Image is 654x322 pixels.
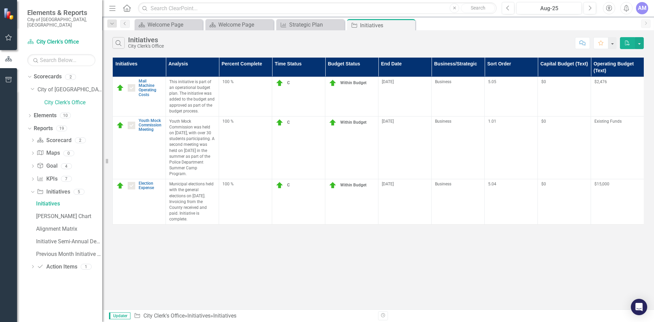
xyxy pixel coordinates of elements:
a: Youth Mock Commission Meeting [139,119,162,132]
a: Initiatives [34,198,102,209]
a: Strategic Plan [278,20,343,29]
div: Welcome Page [218,20,272,29]
div: City Clerk's Office [128,44,164,49]
div: » » [134,312,373,320]
td: Double-Click to Edit [325,116,378,179]
a: Goal [37,162,57,170]
span: 5.04 [488,182,496,186]
img: ClearPoint Strategy [3,8,15,20]
div: 2 [65,74,76,80]
span: [DATE] [382,182,394,186]
a: Scorecards [34,73,62,81]
div: 100 % [222,181,268,187]
div: 10 [60,113,71,119]
a: City Clerk's Office [143,312,185,319]
a: Elements [34,112,57,120]
div: Initiative Semi-Annual Department Report [36,239,102,245]
div: 7 [61,176,72,182]
img: C [116,121,124,129]
span: Within Budget [340,120,367,125]
span: This initiative is part of an operational budget plan. The initiative was added to the budget and... [169,79,215,113]
img: Within Budget [329,119,337,127]
a: Reports [34,125,53,133]
td: Double-Click to Edit [166,77,219,117]
button: Aug-25 [516,2,582,14]
span: Elements & Reports [27,9,95,17]
span: Business [435,79,451,84]
a: Welcome Page [136,20,201,29]
div: 5 [74,189,84,195]
small: City of [GEOGRAPHIC_DATA], [GEOGRAPHIC_DATA] [27,17,95,28]
img: C [276,119,284,127]
a: City Clerk's Office [44,99,102,107]
input: Search Below... [27,54,95,66]
p: Youth Mock Commission was held on [DATE], with over 30 students participating. A second meeting w... [169,119,215,177]
td: Double-Click to Edit Right Click for Context Menu [113,116,166,179]
span: [DATE] [382,119,394,124]
td: Double-Click to Edit [219,116,272,179]
div: Alignment Matrix [36,226,102,232]
span: Existing Funds [594,119,622,124]
span: 5.05 [488,79,496,84]
span: Within Budget [340,183,367,187]
button: Search [461,3,495,13]
div: Initiatives [360,21,414,30]
td: Double-Click to Edit [166,179,219,225]
div: Welcome Page [147,20,201,29]
span: Updater [109,312,130,319]
span: Business [435,182,451,186]
a: Initiative Semi-Annual Department Report [34,236,102,247]
div: 1 [81,264,92,270]
a: City of [GEOGRAPHIC_DATA] [37,86,102,94]
p: Municipal elections held with the general elections on [DATE]. Invoicing from the County received... [169,181,215,222]
span: $15,000 [594,182,609,186]
a: [PERSON_NAME] Chart [34,211,102,222]
a: Previous Month Initiative Semi-Annual Department Report [34,249,102,260]
a: Initiatives [37,188,70,196]
span: C [287,183,290,187]
span: [DATE] [382,79,394,84]
div: Open Intercom Messenger [631,299,647,315]
td: Double-Click to Edit [219,179,272,225]
div: 100 % [222,79,268,85]
div: 19 [56,125,67,131]
div: Previous Month Initiative Semi-Annual Department Report [36,251,102,257]
div: 100 % [222,119,268,124]
span: 1.01 [488,119,496,124]
td: Double-Click to Edit [325,77,378,117]
td: Double-Click to Edit [272,179,325,225]
div: [PERSON_NAME] Chart [36,213,102,219]
span: Within Budget [340,80,367,85]
div: Initiatives [213,312,236,319]
div: Initiatives [36,201,102,207]
span: $0 [541,119,546,124]
div: Strategic Plan [289,20,343,29]
a: Mail Machine Operating Costs [139,79,162,97]
td: Double-Click to Edit [272,77,325,117]
button: AM [636,2,648,14]
span: $0 [541,182,546,186]
span: Search [471,5,485,11]
img: C [116,182,124,190]
td: Double-Click to Edit [325,179,378,225]
div: Initiatives [128,36,164,44]
img: C [276,79,284,87]
a: Welcome Page [207,20,272,29]
span: C [287,80,290,85]
div: 2 [75,137,86,143]
span: Business [435,119,451,124]
td: Double-Click to Edit [166,116,219,179]
div: Aug-25 [519,4,579,13]
a: Alignment Matrix [34,224,102,234]
a: Election Expense [139,181,162,190]
img: Within Budget [329,79,337,87]
a: City Clerk's Office [27,38,95,46]
a: Action Items [37,263,77,271]
input: Search ClearPoint... [138,2,497,14]
a: Maps [37,149,60,157]
div: 0 [63,150,74,156]
a: Scorecard [37,137,71,144]
td: Double-Click to Edit [272,116,325,179]
a: Initiatives [187,312,211,319]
